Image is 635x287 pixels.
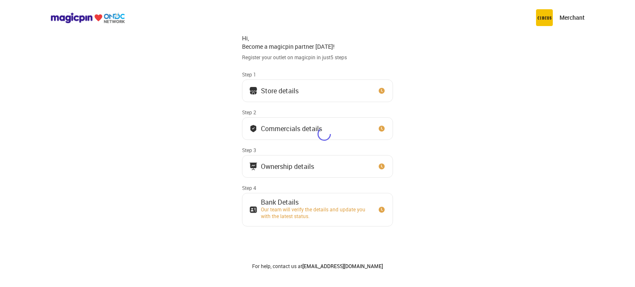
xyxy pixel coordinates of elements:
div: For help, contact us at [242,263,393,269]
div: Step 3 [242,147,393,153]
img: ownership_icon.37569ceb.svg [249,205,258,214]
div: Bank Details [261,200,370,204]
img: clock_icon_new.67dbf243.svg [377,124,386,133]
img: clock_icon_new.67dbf243.svg [377,205,386,214]
button: Ownership details [242,155,393,178]
img: commercials_icon.983f7837.svg [249,162,258,171]
div: Our team will verify the details and update you with the latest status. [261,206,370,219]
img: clock_icon_new.67dbf243.svg [377,162,386,171]
p: Merchant [560,13,585,22]
a: [EMAIL_ADDRESS][DOMAIN_NAME] [302,263,383,269]
div: Ownership details [261,164,314,169]
img: ondc-logo-new-small.8a59708e.svg [50,12,125,24]
button: Bank DetailsOur team will verify the details and update you with the latest status. [242,193,393,226]
img: circus.b677b59b.png [536,9,553,26]
div: Step 4 [242,184,393,191]
img: clock_icon_new.67dbf243.svg [377,87,386,95]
